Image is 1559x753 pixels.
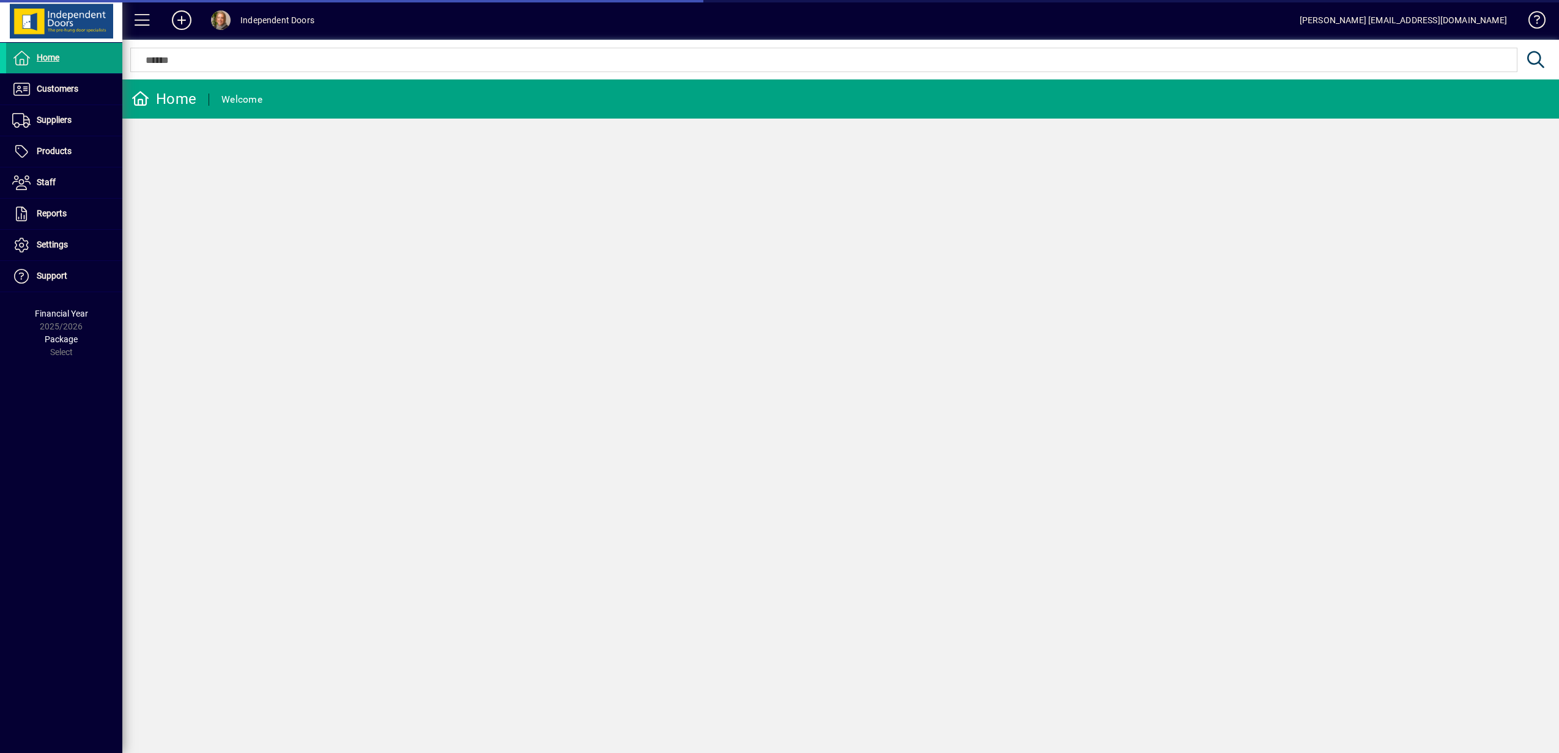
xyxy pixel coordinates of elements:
[162,9,201,31] button: Add
[37,240,68,249] span: Settings
[37,115,72,125] span: Suppliers
[1519,2,1544,42] a: Knowledge Base
[37,53,59,62] span: Home
[37,177,56,187] span: Staff
[37,271,67,281] span: Support
[221,90,262,109] div: Welcome
[6,136,122,167] a: Products
[6,105,122,136] a: Suppliers
[45,334,78,344] span: Package
[6,199,122,229] a: Reports
[37,84,78,94] span: Customers
[6,261,122,292] a: Support
[240,10,314,30] div: Independent Doors
[37,146,72,156] span: Products
[201,9,240,31] button: Profile
[1300,10,1507,30] div: [PERSON_NAME] [EMAIL_ADDRESS][DOMAIN_NAME]
[35,309,88,318] span: Financial Year
[37,208,67,218] span: Reports
[6,167,122,198] a: Staff
[6,74,122,105] a: Customers
[6,230,122,260] a: Settings
[131,89,196,109] div: Home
